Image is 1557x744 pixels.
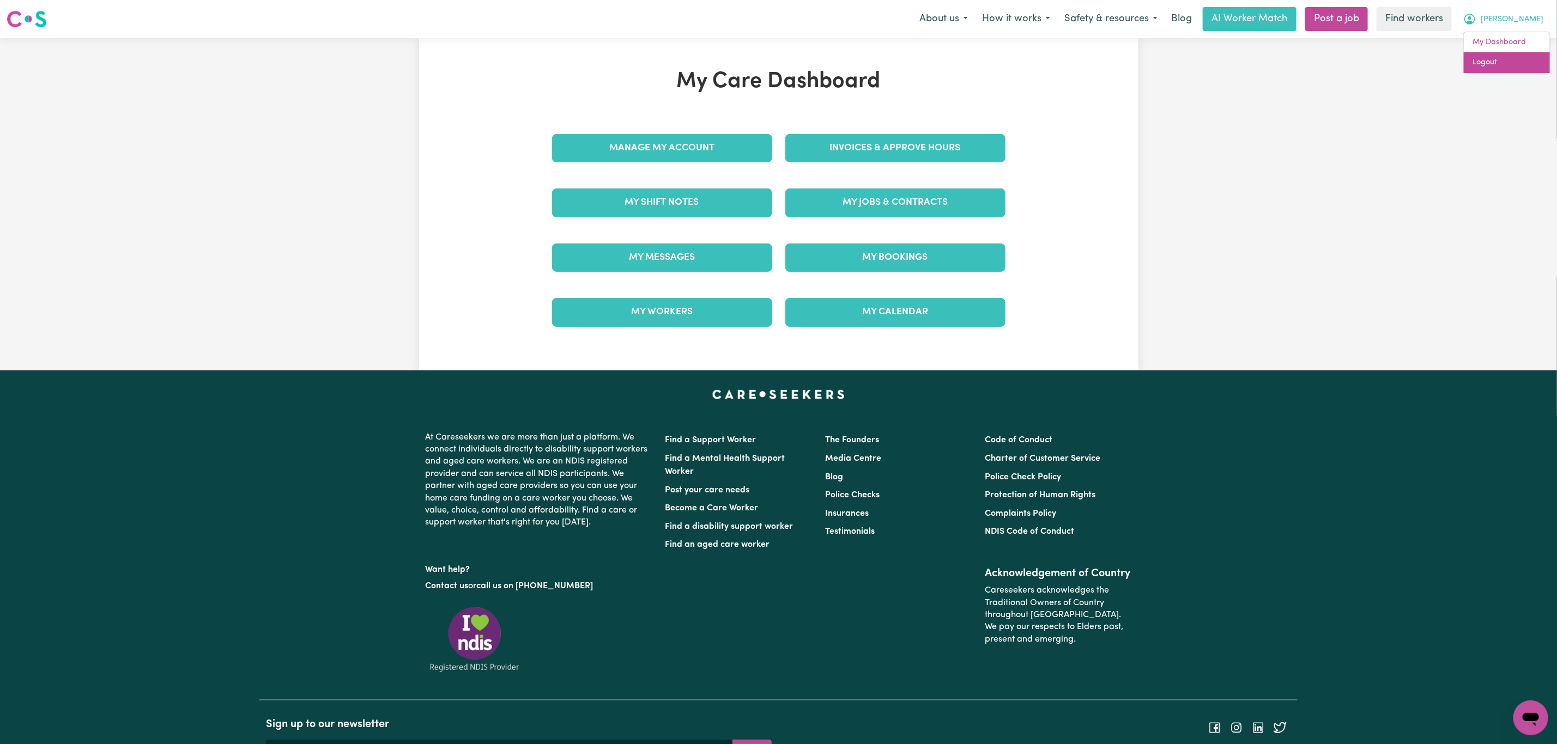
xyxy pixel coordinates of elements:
a: AI Worker Match [1203,7,1297,31]
p: Want help? [426,559,652,576]
a: Follow Careseekers on Facebook [1208,723,1221,731]
a: Follow Careseekers on Twitter [1274,723,1287,731]
a: Code of Conduct [985,436,1052,444]
a: My Workers [552,298,772,326]
h2: Acknowledgement of Country [985,567,1131,580]
p: or [426,576,652,596]
a: Post your care needs [665,486,750,495]
a: call us on [PHONE_NUMBER] [477,582,593,590]
button: About us [912,8,975,31]
a: Follow Careseekers on Instagram [1230,723,1243,731]
a: Charter of Customer Service [985,454,1100,463]
a: Post a job [1305,7,1368,31]
h2: Sign up to our newsletter [266,718,772,731]
div: My Account [1463,32,1550,74]
a: NDIS Code of Conduct [985,527,1074,536]
a: My Dashboard [1464,32,1550,53]
p: Careseekers acknowledges the Traditional Owners of Country throughout [GEOGRAPHIC_DATA]. We pay o... [985,580,1131,650]
a: Complaints Policy [985,509,1056,518]
img: Careseekers logo [7,9,47,29]
a: My Shift Notes [552,188,772,217]
a: My Calendar [785,298,1005,326]
a: Find a Support Worker [665,436,756,444]
a: Contact us [426,582,469,590]
a: Find a Mental Health Support Worker [665,454,785,476]
a: Invoices & Approve Hours [785,134,1005,162]
p: At Careseekers we are more than just a platform. We connect individuals directly to disability su... [426,427,652,533]
a: Find workers [1377,7,1452,31]
button: My Account [1456,8,1550,31]
a: Blog [1165,7,1198,31]
a: Police Check Policy [985,473,1061,481]
button: Safety & resources [1057,8,1165,31]
iframe: Button to launch messaging window, conversation in progress [1513,700,1548,735]
button: How it works [975,8,1057,31]
a: Police Checks [825,491,880,499]
a: My Bookings [785,243,1005,272]
a: Blog [825,473,843,481]
a: Follow Careseekers on LinkedIn [1252,723,1265,731]
a: My Messages [552,243,772,272]
img: Registered NDIS provider [426,605,524,673]
a: Find a disability support worker [665,522,793,531]
a: My Jobs & Contracts [785,188,1005,217]
a: Find an aged care worker [665,540,770,549]
a: Insurances [825,509,869,518]
h1: My Care Dashboard [546,69,1012,95]
a: Media Centre [825,454,881,463]
a: Become a Care Worker [665,504,759,513]
a: The Founders [825,436,879,444]
a: Logout [1464,52,1550,73]
a: Protection of Human Rights [985,491,1095,499]
a: Manage My Account [552,134,772,162]
a: Careseekers logo [7,7,47,32]
a: Testimonials [825,527,875,536]
span: [PERSON_NAME] [1481,14,1543,26]
a: Careseekers home page [712,390,845,399]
